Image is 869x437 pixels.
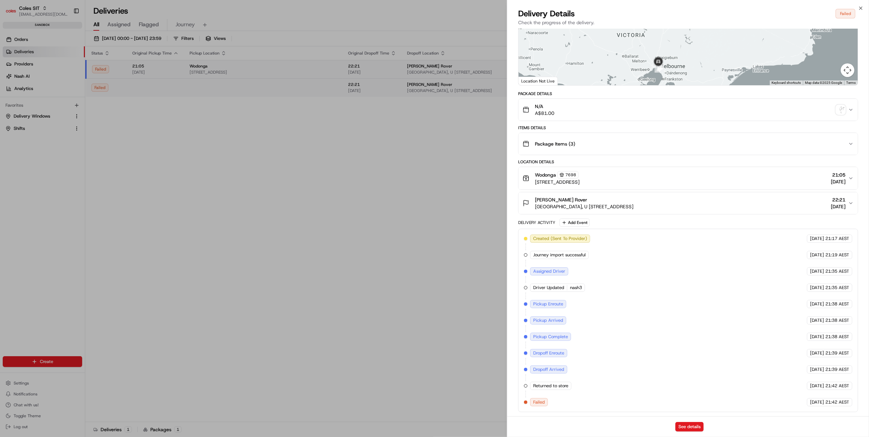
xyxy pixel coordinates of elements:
[533,399,545,405] span: Failed
[825,366,849,373] span: 21:39 AEST
[7,7,20,21] img: Nash
[116,67,124,76] button: Start new chat
[519,167,858,190] button: Wodonga7698[STREET_ADDRESS]21:05[DATE]
[533,350,564,356] span: Dropoff Enroute
[518,19,858,26] p: Check the progress of the delivery.
[810,236,824,242] span: [DATE]
[805,81,842,85] span: Map data ©2025 Google
[565,172,576,178] span: 7698
[7,65,19,78] img: 1736555255976-a54dd68f-1ca7-489b-9aae-adbdc363a1c4
[533,334,568,340] span: Pickup Complete
[535,140,575,147] span: Package Items ( 3 )
[533,317,563,323] span: Pickup Arrived
[518,220,555,225] div: Delivery Activity
[825,317,849,323] span: 21:38 AEST
[810,252,824,258] span: [DATE]
[14,99,52,106] span: Knowledge Base
[7,28,124,39] p: Welcome 👋
[520,76,543,85] a: Open this area in Google Maps (opens a new window)
[519,133,858,155] button: Package Items (3)
[825,383,849,389] span: 21:42 AEST
[535,103,554,110] span: N/A
[518,125,858,131] div: Items Details
[48,116,83,121] a: Powered byPylon
[58,100,63,105] div: 💻
[825,268,849,274] span: 21:35 AEST
[831,171,845,178] span: 21:05
[675,422,704,432] button: See details
[4,96,55,109] a: 📗Knowledge Base
[7,100,12,105] div: 📗
[519,192,858,214] button: [PERSON_NAME] Rover[GEOGRAPHIC_DATA], U [STREET_ADDRESS]22:21[DATE]
[825,285,849,291] span: 21:35 AEST
[535,110,554,117] span: A$81.00
[68,116,83,121] span: Pylon
[810,383,824,389] span: [DATE]
[519,99,858,121] button: N/AA$81.00signature_proof_of_delivery image
[810,334,824,340] span: [DATE]
[825,399,849,405] span: 21:42 AEST
[533,236,587,242] span: Created (Sent To Provider)
[831,203,845,210] span: [DATE]
[810,285,824,291] span: [DATE]
[810,268,824,274] span: [DATE]
[23,72,86,78] div: We're available if you need us!
[535,171,556,178] span: Wodonga
[518,91,858,96] div: Package Details
[559,218,590,227] button: Add Event
[533,252,586,258] span: Journey import successful
[825,252,849,258] span: 21:19 AEST
[810,366,824,373] span: [DATE]
[55,96,112,109] a: 💻API Documentation
[836,105,845,115] img: signature_proof_of_delivery image
[64,99,109,106] span: API Documentation
[533,268,565,274] span: Assigned Driver
[810,301,824,307] span: [DATE]
[771,80,801,85] button: Keyboard shortcuts
[535,203,633,210] span: [GEOGRAPHIC_DATA], U [STREET_ADDRESS]
[810,317,824,323] span: [DATE]
[825,334,849,340] span: 21:38 AEST
[825,301,849,307] span: 21:38 AEST
[831,178,845,185] span: [DATE]
[846,81,856,85] a: Terms
[518,8,575,19] span: Delivery Details
[825,350,849,356] span: 21:39 AEST
[533,285,564,291] span: Driver Updated
[518,159,858,165] div: Location Details
[535,179,580,185] span: [STREET_ADDRESS]
[18,44,113,51] input: Clear
[533,383,568,389] span: Returned to store
[825,236,849,242] span: 21:17 AEST
[810,350,824,356] span: [DATE]
[23,65,112,72] div: Start new chat
[570,285,582,291] span: nash3
[533,366,564,373] span: Dropoff Arrived
[841,63,854,77] button: Map camera controls
[810,399,824,405] span: [DATE]
[535,196,587,203] span: [PERSON_NAME] Rover
[533,301,563,307] span: Pickup Enroute
[520,76,543,85] img: Google
[519,77,558,85] div: Location Not Live
[831,196,845,203] span: 22:21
